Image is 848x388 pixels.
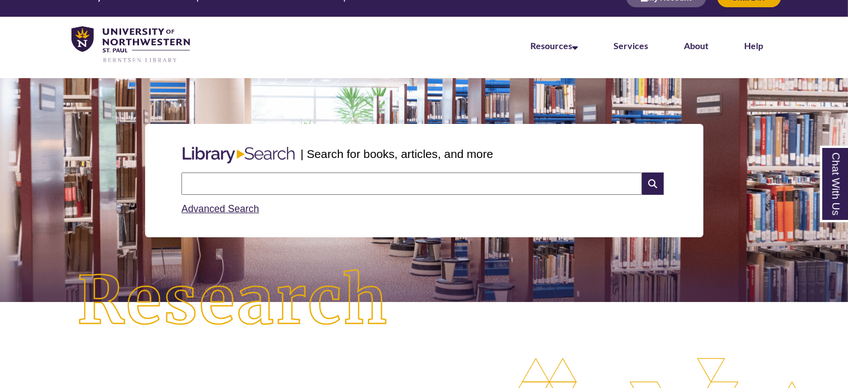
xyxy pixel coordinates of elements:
[42,235,424,368] img: Research
[71,26,190,64] img: UNWSP Library Logo
[642,173,663,195] i: Search
[614,40,648,51] a: Services
[181,203,259,214] a: Advanced Search
[744,40,763,51] a: Help
[300,145,493,162] p: | Search for books, articles, and more
[530,40,578,51] a: Resources
[684,40,708,51] a: About
[177,142,300,168] img: Libary Search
